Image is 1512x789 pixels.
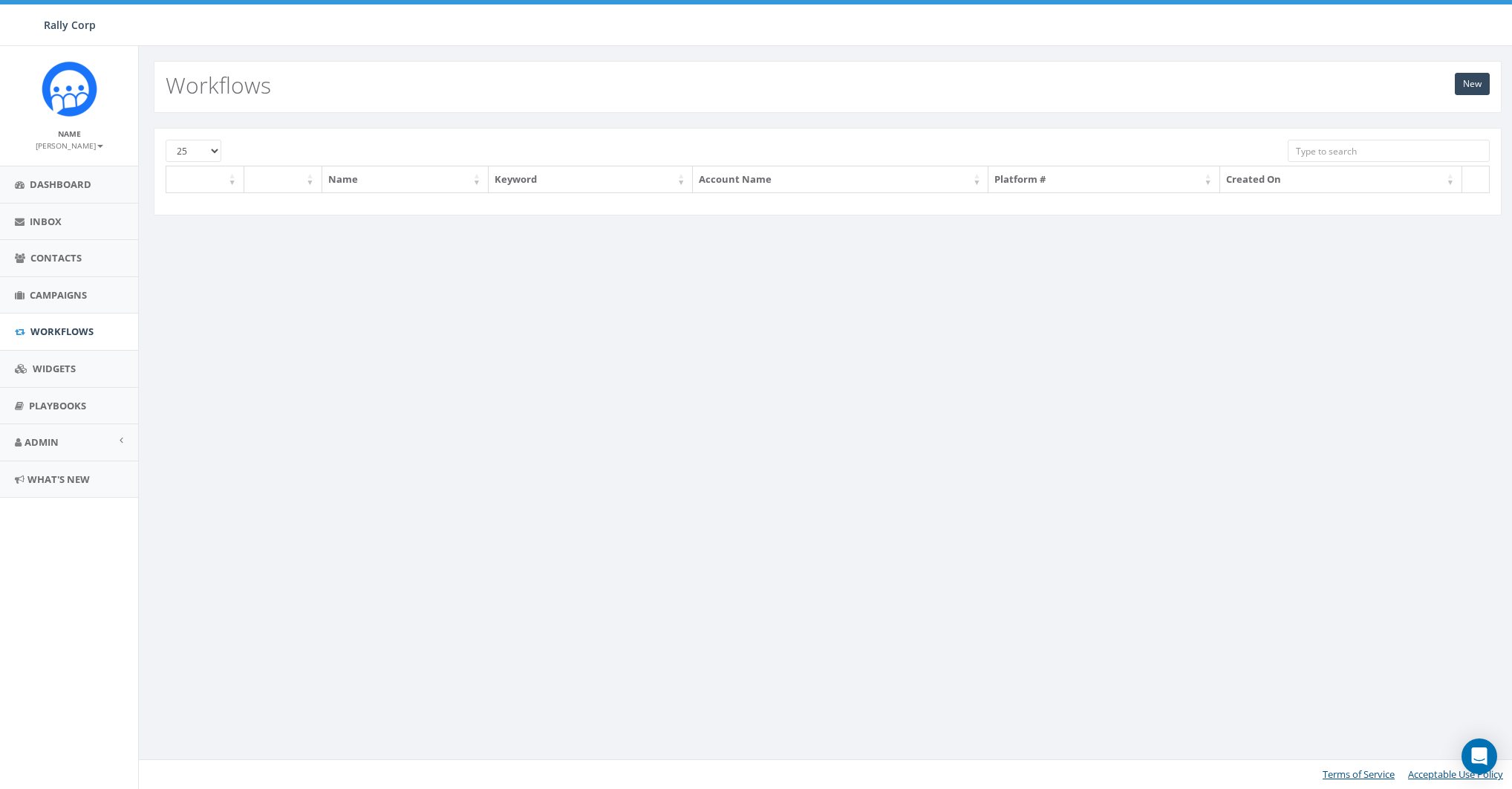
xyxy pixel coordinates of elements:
th: Keyword [489,166,693,192]
span: Rally Corp [44,18,96,32]
img: Icon_1.png [42,61,97,117]
a: Acceptable Use Policy [1408,767,1503,781]
span: Playbooks [29,399,86,412]
span: Workflows [30,325,94,338]
th: Created On [1220,166,1462,192]
a: New [1455,73,1490,95]
span: Contacts [30,251,82,264]
span: Widgets [33,362,76,375]
small: [PERSON_NAME] [36,140,103,151]
span: Inbox [30,215,62,228]
span: Dashboard [30,178,91,191]
input: Type to search [1288,140,1490,162]
h2: Workflows [166,73,271,97]
span: What's New [27,473,90,486]
span: Admin [25,435,59,449]
a: Terms of Service [1323,767,1395,781]
th: Account Name [693,166,988,192]
a: [PERSON_NAME] [36,138,103,152]
div: Open Intercom Messenger [1462,738,1497,774]
th: Name [322,166,489,192]
th: Platform # [988,166,1219,192]
span: Campaigns [30,288,87,302]
small: Name [58,129,81,139]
